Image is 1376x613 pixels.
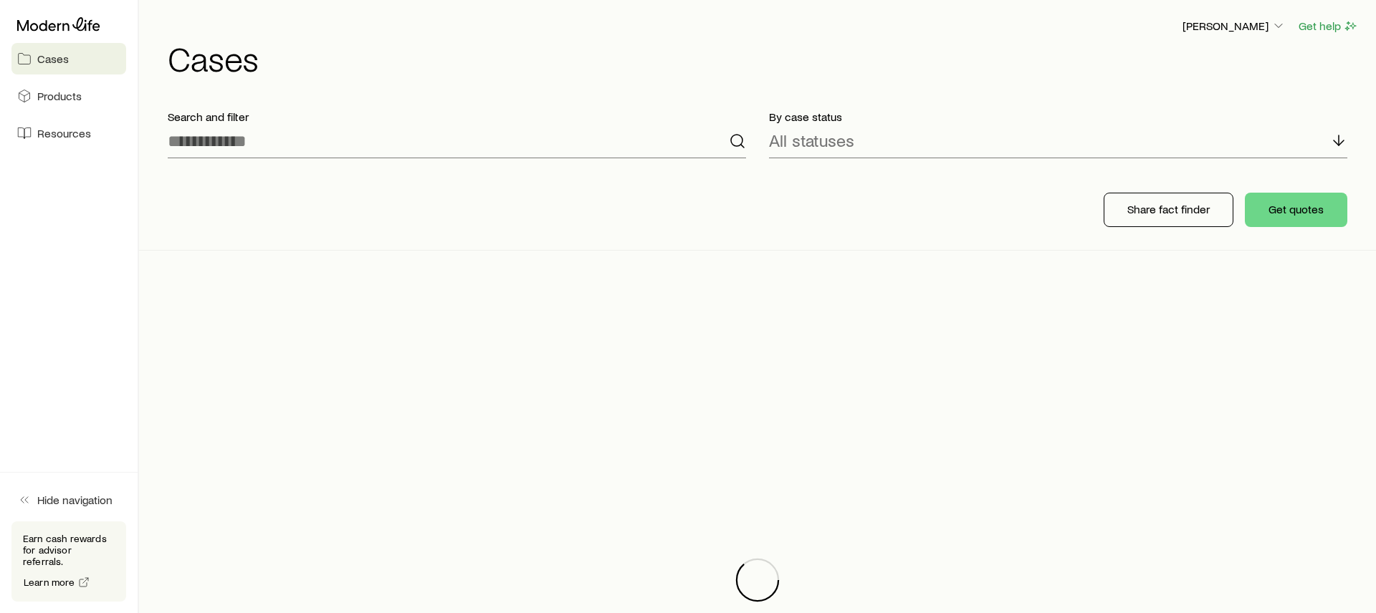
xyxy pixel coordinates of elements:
[11,117,126,149] a: Resources
[769,130,854,150] p: All statuses
[168,41,1359,75] h1: Cases
[11,80,126,112] a: Products
[168,110,746,124] p: Search and filter
[1245,193,1347,227] button: Get quotes
[11,484,126,516] button: Hide navigation
[23,533,115,567] p: Earn cash rewards for advisor referrals.
[37,89,82,103] span: Products
[11,43,126,74] a: Cases
[37,126,91,140] span: Resources
[1298,18,1359,34] button: Get help
[1127,202,1210,216] p: Share fact finder
[1182,19,1286,33] p: [PERSON_NAME]
[37,493,113,507] span: Hide navigation
[1104,193,1233,227] button: Share fact finder
[11,521,126,602] div: Earn cash rewards for advisor referrals.Learn more
[1182,18,1286,35] button: [PERSON_NAME]
[769,110,1347,124] p: By case status
[37,52,69,66] span: Cases
[24,577,75,587] span: Learn more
